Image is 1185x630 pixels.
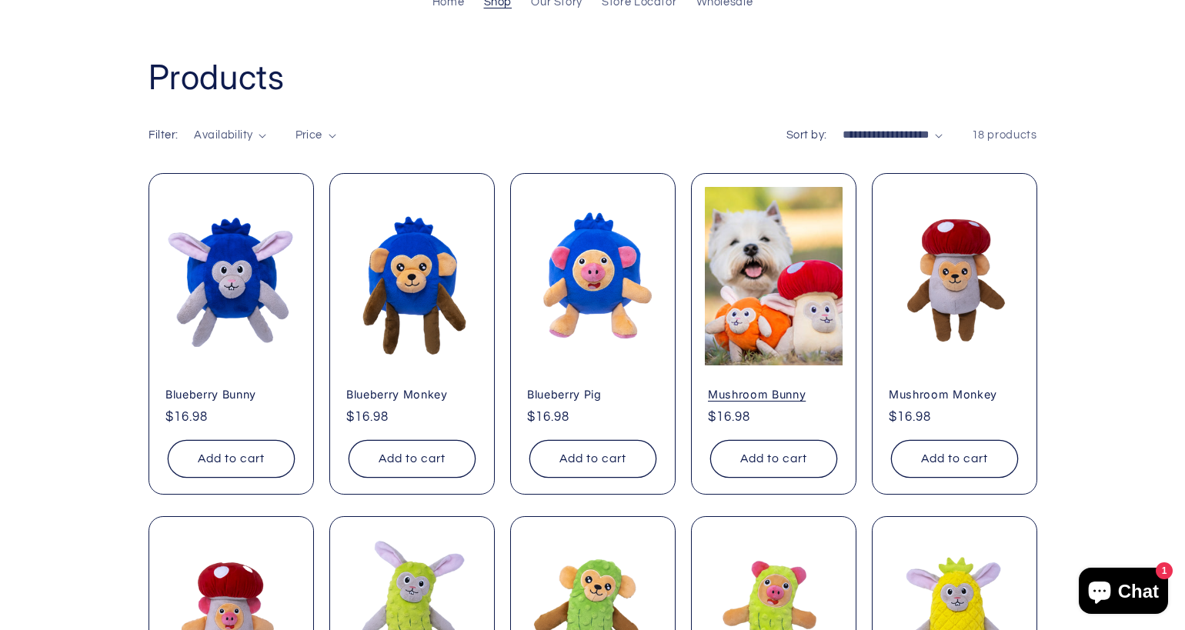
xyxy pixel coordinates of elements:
[295,127,336,144] summary: Price
[165,388,297,402] a: Blueberry Bunny
[194,127,266,144] summary: Availability (0 selected)
[346,388,478,402] a: Blueberry Monkey
[891,440,1018,478] button: Add to cart
[708,388,840,402] a: Mushroom Bunny
[295,129,322,141] span: Price
[168,440,295,478] button: Add to cart
[349,440,476,478] button: Add to cart
[786,129,826,141] label: Sort by:
[149,127,179,144] h2: Filter:
[149,55,1037,99] h1: Products
[529,440,656,478] button: Add to cart
[1074,568,1173,618] inbox-online-store-chat: Shopify online store chat
[972,129,1037,141] span: 18 products
[527,388,659,402] a: Blueberry Pig
[710,440,837,478] button: Add to cart
[889,388,1020,402] a: Mushroom Monkey
[194,129,252,141] span: Availability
